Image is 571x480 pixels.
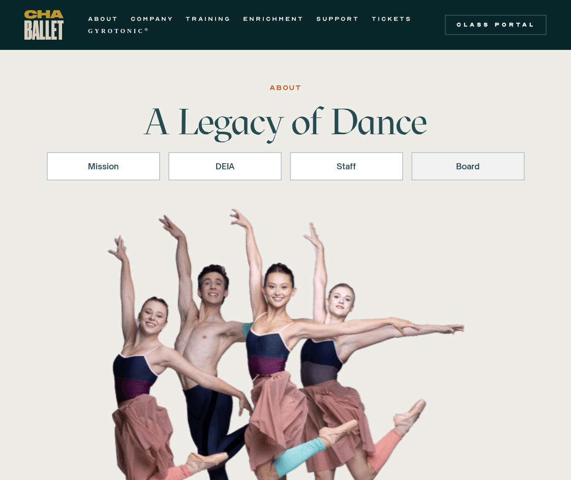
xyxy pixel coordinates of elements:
a: DEIA [168,152,282,181]
h1: A Legacy of Dance [127,103,444,140]
a: TRAINING [186,13,231,25]
a: ENRICHMENT [243,13,304,25]
a: GYROTONIC® [88,25,150,37]
sup: ® [144,27,150,32]
div: DEIA [182,160,268,172]
div: Board [425,160,512,172]
strong: GYROTONIC [88,27,144,35]
div: Staff [303,160,390,172]
a: COMPANY [131,13,173,25]
a: Class Portal [445,15,547,35]
div: ABOUT [269,82,302,94]
a: Staff [290,152,403,181]
a: ABOUT [88,13,118,25]
div: Class Portal [451,21,540,29]
a: TICKETS [372,13,412,25]
div: Mission [60,160,147,172]
a: home [24,10,64,40]
a: Board [411,152,525,181]
a: Mission [47,152,160,181]
a: SUPPORT [316,13,359,25]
